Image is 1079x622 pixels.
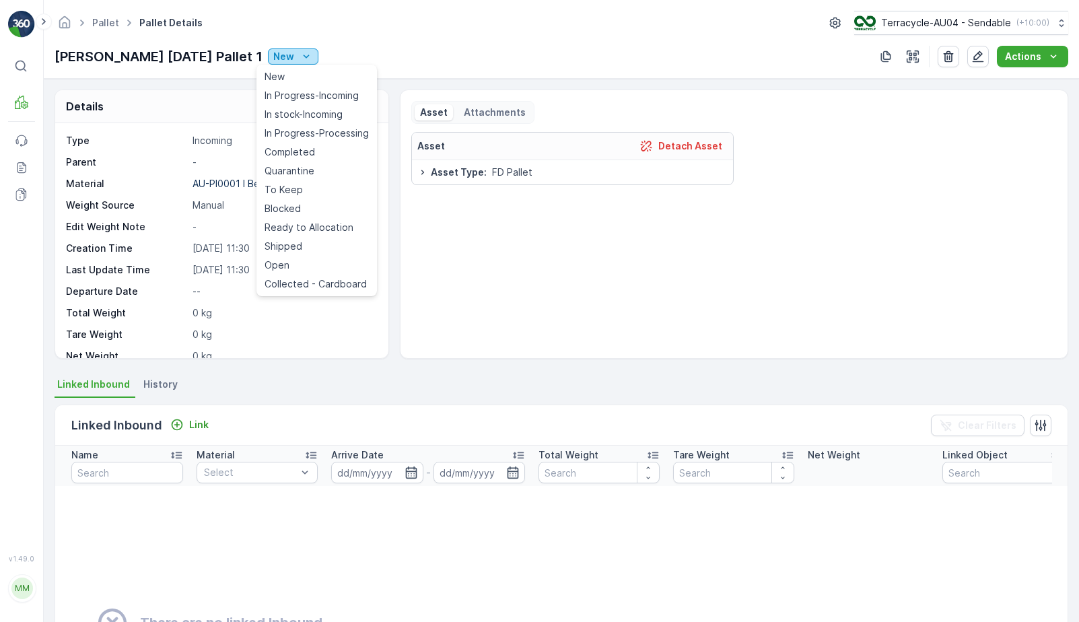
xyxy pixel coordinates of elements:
span: In Progress-Incoming [265,89,359,102]
p: Type [66,134,187,147]
p: Detach Asset [658,139,722,153]
span: Shipped [265,240,302,253]
p: Linked Object [942,448,1008,462]
input: dd/mm/yyyy [433,462,526,483]
span: Open [265,258,289,272]
p: Link [189,418,209,431]
p: 0 kg [193,306,374,320]
span: Linked Inbound [57,378,130,391]
span: Blocked [265,202,301,215]
span: Pallet Details [137,16,205,30]
button: Detach Asset [634,138,728,154]
p: Terracycle-AU04 - Sendable [881,16,1011,30]
p: AU-PI0001 I Beauty and homecar... [193,178,349,189]
p: Select [204,466,297,479]
button: Actions [997,46,1068,67]
span: New [265,70,285,83]
span: FD Pallet [492,166,532,179]
span: In Progress-Processing [265,127,369,140]
p: Departure Date [66,285,187,298]
p: 0 kg [193,349,374,363]
span: Collected - Cardboard [265,277,367,291]
p: Total Weight [538,448,598,462]
p: Name [71,448,98,462]
span: Ready to Allocation [265,221,353,234]
p: New [273,50,294,63]
input: Search [71,462,183,483]
p: Edit Weight Note [66,220,187,234]
p: [DATE] 11:30 [193,263,374,277]
p: Linked Inbound [71,416,162,435]
div: MM [11,578,33,599]
p: Asset [420,106,448,119]
p: Incoming [193,134,374,147]
p: - [193,155,374,169]
p: Tare Weight [673,448,730,462]
button: Terracycle-AU04 - Sendable(+10:00) [854,11,1068,35]
input: dd/mm/yyyy [331,462,423,483]
ul: New [256,65,377,296]
p: [PERSON_NAME] [DATE] Pallet 1 [55,46,263,67]
p: [DATE] 11:30 [193,242,374,255]
input: Search [942,462,1064,483]
span: Quarantine [265,164,314,178]
p: Arrive Date [331,448,384,462]
p: -- [193,285,374,298]
span: v 1.49.0 [8,555,35,563]
input: Search [538,462,660,483]
img: logo [8,11,35,38]
p: Manual [193,199,374,212]
p: Parent [66,155,187,169]
p: Total Weight [66,306,187,320]
p: Details [66,98,104,114]
span: In stock-Incoming [265,108,343,121]
p: ( +10:00 ) [1016,18,1049,28]
button: Link [165,417,214,433]
p: Attachments [464,106,526,119]
p: Material [197,448,235,462]
p: Actions [1005,50,1041,63]
p: Weight Source [66,199,187,212]
p: Asset [417,139,445,153]
span: Completed [265,145,315,159]
p: - [193,220,374,234]
button: MM [8,565,35,611]
span: History [143,378,178,391]
p: Net Weight [66,349,187,363]
span: To Keep [265,183,303,197]
button: Clear Filters [931,415,1024,436]
p: Net Weight [808,448,860,462]
p: Last Update Time [66,263,187,277]
p: - [426,464,431,481]
p: 0 kg [193,328,374,341]
p: Material [66,177,187,191]
span: Asset Type : [431,166,487,179]
img: terracycle_logo.png [854,15,876,30]
button: New [268,48,318,65]
p: Creation Time [66,242,187,255]
a: Homepage [57,20,72,32]
input: Search [673,462,794,483]
p: Clear Filters [958,419,1016,432]
p: Tare Weight [66,328,187,341]
a: Pallet [92,17,119,28]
